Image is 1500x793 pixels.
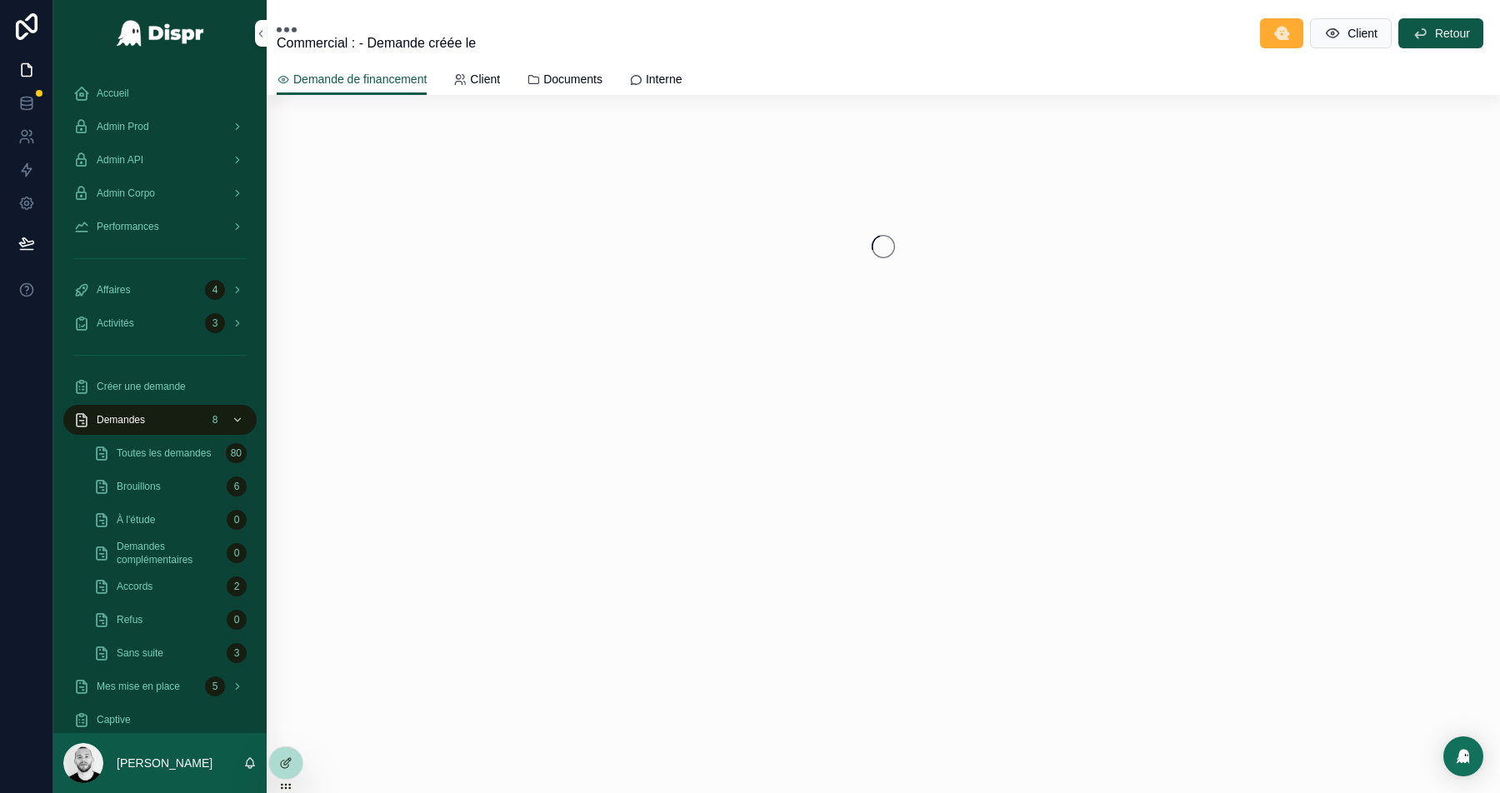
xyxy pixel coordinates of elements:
[97,283,130,297] span: Affaires
[117,540,220,566] span: Demandes complémentaires
[205,313,225,333] div: 3
[63,178,257,208] a: Admin Corpo
[117,446,211,460] span: Toutes les demandes
[227,476,247,496] div: 6
[277,33,476,53] span: Commercial : - Demande créée le
[117,646,163,660] span: Sans suite
[97,380,186,393] span: Créer une demande
[543,71,602,87] span: Documents
[83,538,257,568] a: Demandes complémentaires0
[453,64,500,97] a: Client
[63,405,257,435] a: Demandes8
[63,275,257,305] a: Affaires4
[83,605,257,635] a: Refus0
[527,64,602,97] a: Documents
[63,212,257,242] a: Performances
[117,580,152,593] span: Accords
[227,610,247,630] div: 0
[205,280,225,300] div: 4
[97,87,129,100] span: Accueil
[53,67,267,733] div: scrollable content
[97,153,143,167] span: Admin API
[97,713,131,726] span: Captive
[83,471,257,501] a: Brouillons6
[117,613,142,626] span: Refus
[97,413,145,426] span: Demandes
[97,680,180,693] span: Mes mise en place
[116,20,205,47] img: App logo
[63,308,257,338] a: Activités3
[629,64,682,97] a: Interne
[470,71,500,87] span: Client
[227,543,247,563] div: 0
[117,480,161,493] span: Brouillons
[83,571,257,601] a: Accords2
[1398,18,1483,48] button: Retour
[1443,736,1483,776] div: Open Intercom Messenger
[227,510,247,530] div: 0
[226,443,247,463] div: 80
[227,576,247,596] div: 2
[205,410,225,430] div: 8
[63,112,257,142] a: Admin Prod
[63,78,257,108] a: Accueil
[277,64,427,96] a: Demande de financement
[1310,18,1392,48] button: Client
[1347,25,1377,42] span: Client
[97,187,155,200] span: Admin Corpo
[205,676,225,696] div: 5
[83,638,257,668] a: Sans suite3
[63,671,257,701] a: Mes mise en place5
[83,438,257,468] a: Toutes les demandes80
[83,505,257,535] a: À l'étude0
[63,145,257,175] a: Admin API
[63,372,257,401] a: Créer une demande
[97,220,159,233] span: Performances
[117,755,212,771] p: [PERSON_NAME]
[227,643,247,663] div: 3
[97,317,134,330] span: Activités
[117,513,155,526] span: À l'étude
[1435,25,1470,42] span: Retour
[293,71,427,87] span: Demande de financement
[646,71,682,87] span: Interne
[63,705,257,735] a: Captive
[97,120,149,133] span: Admin Prod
